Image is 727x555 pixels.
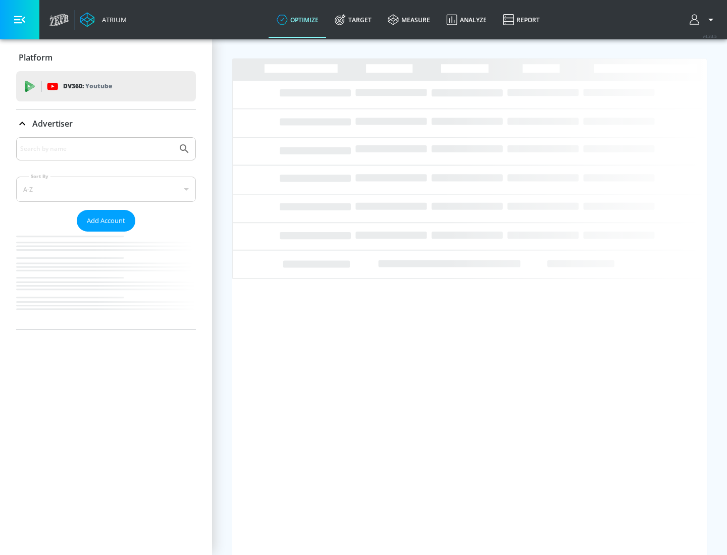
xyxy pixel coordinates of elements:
[269,2,327,38] a: optimize
[85,81,112,91] p: Youtube
[16,232,196,329] nav: list of Advertiser
[98,15,127,24] div: Atrium
[63,81,112,92] p: DV360:
[495,2,548,38] a: Report
[87,215,125,227] span: Add Account
[380,2,438,38] a: measure
[703,33,717,39] span: v 4.33.5
[77,210,135,232] button: Add Account
[16,71,196,101] div: DV360: Youtube
[29,173,50,180] label: Sort By
[80,12,127,27] a: Atrium
[20,142,173,155] input: Search by name
[32,118,73,129] p: Advertiser
[16,137,196,329] div: Advertiser
[19,52,53,63] p: Platform
[16,43,196,72] div: Platform
[16,177,196,202] div: A-Z
[327,2,380,38] a: Target
[438,2,495,38] a: Analyze
[16,109,196,138] div: Advertiser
